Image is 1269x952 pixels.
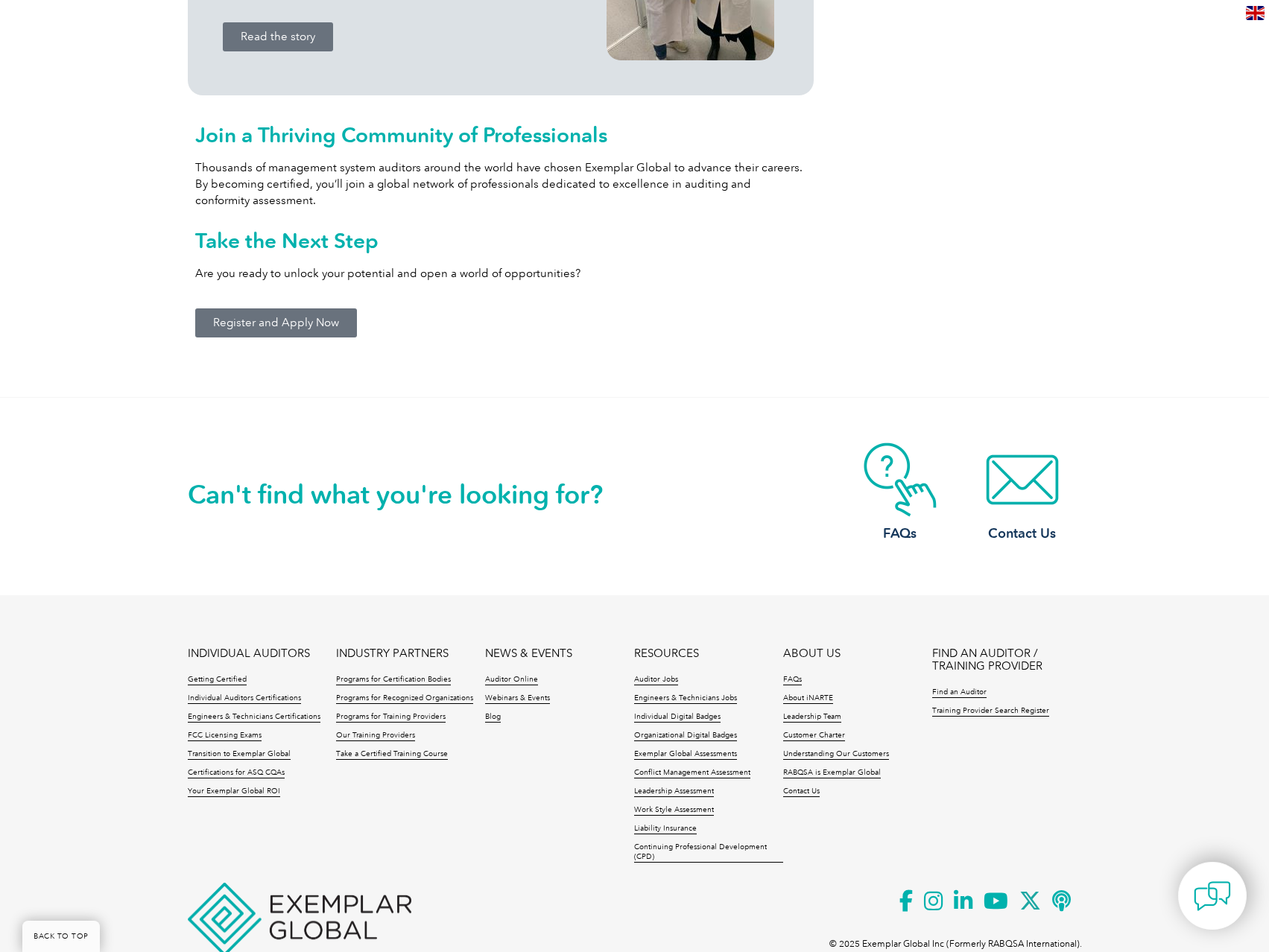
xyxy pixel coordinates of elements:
h2: Join a Thriving Community of Professionals [195,123,806,147]
a: Leadership Assessment [634,787,714,797]
a: BACK TO TOP [22,921,100,952]
a: Engineers & Technicians Jobs [634,694,737,704]
a: Read the story [223,22,333,51]
img: contact-faq.webp [841,442,960,517]
a: Exemplar Global Assessments [634,749,737,760]
a: Continuing Professional Development (CPD) [634,842,783,863]
p: © 2025 Exemplar Global Inc (Formerly RABQSA International). [829,936,1082,952]
a: RESOURCES [634,647,699,660]
h2: Can't find what you're looking for? [188,483,635,507]
a: FAQs [783,675,802,685]
p: Thousands of management system auditors around the world have chosen Exemplar Global to advance t... [195,159,806,209]
a: NEWS & EVENTS [485,647,572,660]
a: Contact Us [963,442,1082,543]
a: Leadership Team [783,712,841,723]
a: Our Training Providers [336,731,415,741]
a: RABQSA is Exemplar Global [783,768,881,778]
p: Are you ready to unlock your potential and open a world of opportunities? [195,265,806,282]
a: Individual Digital Badges [634,712,721,723]
a: Getting Certified [188,675,247,685]
a: Training Provider Search Register [932,706,1049,717]
a: Your Exemplar Global ROI [188,787,280,797]
a: Conflict Management Assessment [634,768,750,778]
a: Contact Us [783,787,820,797]
a: ABOUT US [783,647,841,660]
a: Programs for Training Providers [336,712,446,723]
a: Programs for Recognized Organizations [336,694,473,704]
a: Customer Charter [783,731,845,741]
a: INDUSTRY PARTNERS [336,647,449,660]
a: Engineers & Technicians Certifications [188,712,320,723]
a: FCC Licensing Exams [188,731,262,741]
h2: Take the Next Step [195,229,806,253]
img: contact-chat.png [1194,878,1231,915]
span: Register and Apply Now [213,317,339,329]
a: Work Style Assessment [634,805,714,816]
img: en [1246,6,1265,20]
a: Blog [485,712,501,723]
a: Auditor Online [485,675,538,685]
span: Read the story [241,31,315,42]
h3: FAQs [841,524,960,543]
a: Organizational Digital Badges [634,731,737,741]
h3: Contact Us [963,524,1082,543]
a: Understanding Our Customers [783,749,889,760]
img: contact-email.webp [963,442,1082,517]
a: Take a Certified Training Course [336,749,448,760]
a: Webinars & Events [485,694,550,704]
a: Individual Auditors Certifications [188,694,301,704]
a: Liability Insurance [634,824,697,834]
a: INDIVIDUAL AUDITORS [188,647,310,660]
a: FAQs [841,442,960,543]
a: Programs for Certification Bodies [336,675,451,685]
a: FIND AN AUDITOR / TRAINING PROVIDER [932,647,1081,673]
a: Register and Apply Now [195,308,357,337]
a: About iNARTE [783,694,833,704]
a: Auditor Jobs [634,675,678,685]
a: Certifications for ASQ CQAs [188,768,285,778]
a: Transition to Exemplar Global [188,749,291,760]
a: Find an Auditor [932,688,987,698]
